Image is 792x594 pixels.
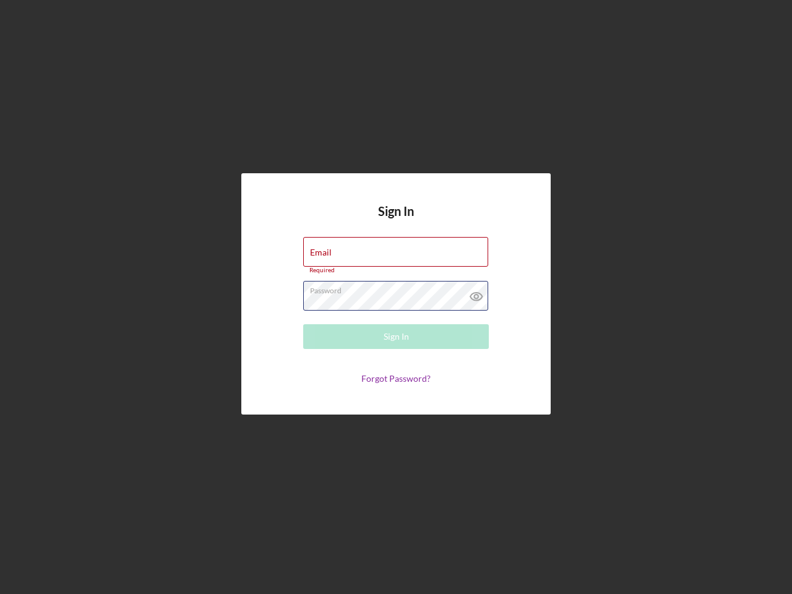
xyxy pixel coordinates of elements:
label: Email [310,247,332,257]
div: Sign In [384,324,409,349]
div: Required [303,267,489,274]
button: Sign In [303,324,489,349]
label: Password [310,282,488,295]
a: Forgot Password? [361,373,431,384]
h4: Sign In [378,204,414,237]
